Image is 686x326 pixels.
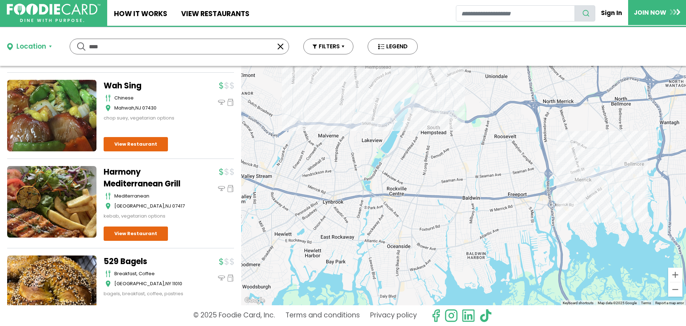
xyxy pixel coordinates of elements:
[7,4,100,23] img: FoodieCard; Eat, Drink, Save, Donate
[104,227,168,241] a: View Restaurant
[575,5,595,21] button: search
[479,309,492,322] img: tiktok.svg
[218,274,225,282] img: dinein_icon.svg
[243,296,267,305] a: Open this area in Google Maps (opens a new window)
[370,309,417,322] a: Privacy policy
[105,193,111,200] img: cutlery_icon.svg
[114,104,193,112] div: ,
[104,166,193,190] a: Harmony Mediterranean Grill
[172,203,185,209] span: 07417
[114,203,164,209] span: [GEOGRAPHIC_DATA]
[462,309,475,322] img: linkedin.svg
[114,193,193,200] div: mediterranean
[668,282,682,297] button: Zoom out
[104,290,193,297] div: bagels, breakfast, coffee, pastries
[114,270,193,277] div: breakfast, coffee
[105,104,111,112] img: map_icon.svg
[668,268,682,282] button: Zoom in
[598,301,637,305] span: Map data ©2025 Google
[7,42,52,52] button: Location
[456,5,575,21] input: restaurant search
[172,280,182,287] span: 11010
[142,104,156,111] span: 07430
[641,301,651,305] a: Terms
[114,280,193,287] div: ,
[227,185,234,192] img: pickup_icon.svg
[193,309,275,322] p: © 2025 Foodie Card, Inc.
[595,5,628,21] a: Sign In
[655,301,684,305] a: Report a map error
[104,137,168,151] a: View Restaurant
[16,42,46,52] div: Location
[165,203,171,209] span: NJ
[105,270,111,277] img: cutlery_icon.svg
[218,185,225,192] img: dinein_icon.svg
[105,94,111,102] img: cutlery_icon.svg
[165,280,171,287] span: NY
[368,39,418,54] button: LEGEND
[227,274,234,282] img: pickup_icon.svg
[104,213,193,220] div: kebab, vegetarian options
[114,203,193,210] div: ,
[135,104,141,111] span: NJ
[218,99,225,106] img: dinein_icon.svg
[105,203,111,210] img: map_icon.svg
[104,115,193,122] div: chop suey, vegetarian options
[563,301,593,306] button: Keyboard shortcuts
[243,296,267,305] img: Google
[285,309,360,322] a: Terms and conditions
[114,104,134,111] span: Mahwah
[303,39,353,54] button: FILTERS
[114,94,193,102] div: chinese
[429,309,443,322] svg: check us out on facebook
[104,256,193,267] a: 529 Bagels
[114,280,164,287] span: [GEOGRAPHIC_DATA]
[105,280,111,287] img: map_icon.svg
[227,99,234,106] img: pickup_icon.svg
[104,80,193,92] a: Wah Sing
